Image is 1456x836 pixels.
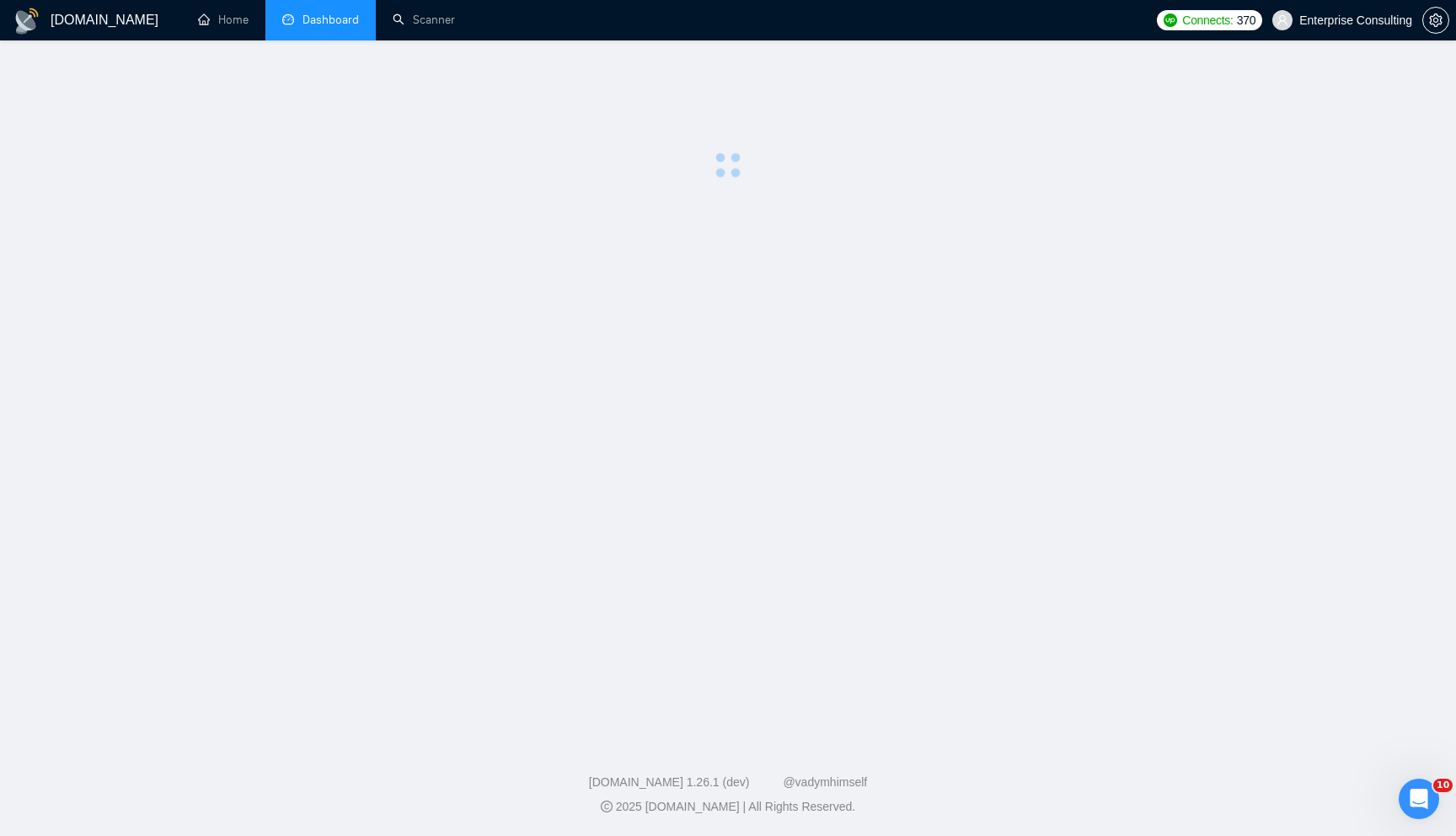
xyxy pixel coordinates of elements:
span: Dashboard [302,13,359,27]
span: copyright [601,801,613,812]
span: 10 [1433,779,1453,792]
iframe: Intercom live chat [1399,779,1439,819]
span: user [1277,14,1288,26]
a: @vadymhimself [783,775,867,789]
span: setting [1423,13,1448,27]
a: homeHome [198,13,249,27]
a: [DOMAIN_NAME] 1.26.1 (dev) [589,775,750,789]
a: setting [1422,13,1449,27]
button: setting [1422,7,1449,34]
span: Connects: [1182,11,1233,29]
span: dashboard [282,13,294,25]
img: upwork-logo.png [1164,13,1177,27]
div: 2025 [DOMAIN_NAME] | All Rights Reserved. [13,798,1443,816]
a: searchScanner [393,13,455,27]
img: logo [13,8,40,35]
span: 370 [1237,11,1255,29]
